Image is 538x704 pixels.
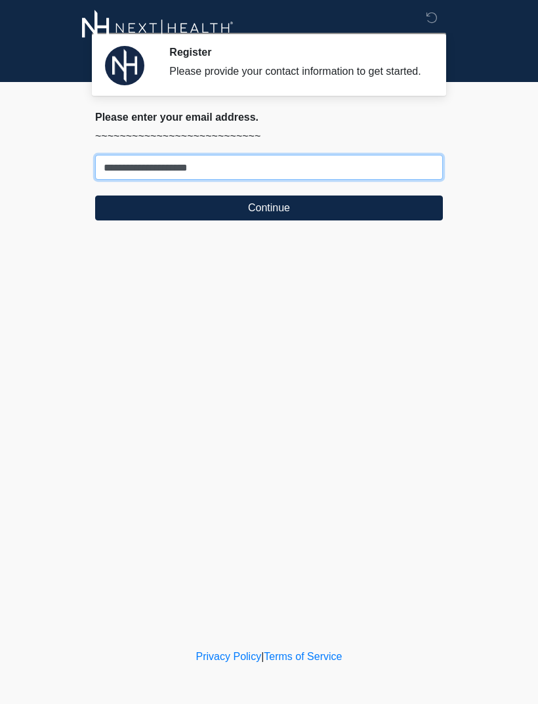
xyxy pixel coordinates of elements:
a: Privacy Policy [196,651,262,662]
h2: Please enter your email address. [95,111,443,123]
div: Please provide your contact information to get started. [169,64,423,79]
a: | [261,651,264,662]
a: Terms of Service [264,651,342,662]
img: Agent Avatar [105,46,144,85]
img: Next-Health Logo [82,10,234,46]
p: ~~~~~~~~~~~~~~~~~~~~~~~~~~~ [95,129,443,144]
button: Continue [95,196,443,220]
